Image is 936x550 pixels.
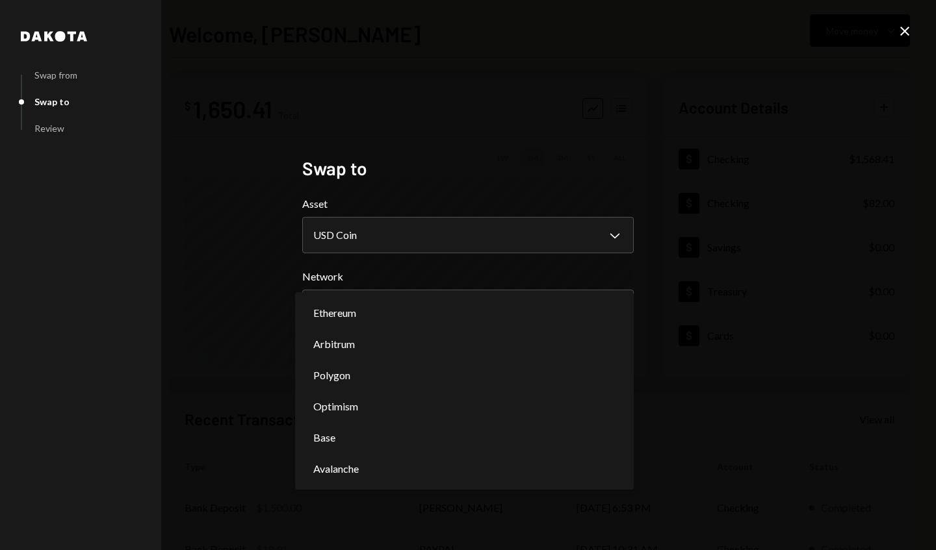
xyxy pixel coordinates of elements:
h2: Swap to [302,156,634,181]
span: Ethereum [313,305,356,321]
span: Avalanche [313,461,359,477]
label: Network [302,269,634,284]
div: Swap from [34,69,77,81]
button: Network [302,290,634,326]
div: Review [34,123,64,134]
span: Base [313,430,335,445]
span: Arbitrum [313,336,355,352]
label: Asset [302,196,634,212]
div: Swap to [34,96,70,107]
span: Optimism [313,399,358,414]
button: Asset [302,217,634,253]
span: Polygon [313,368,350,383]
